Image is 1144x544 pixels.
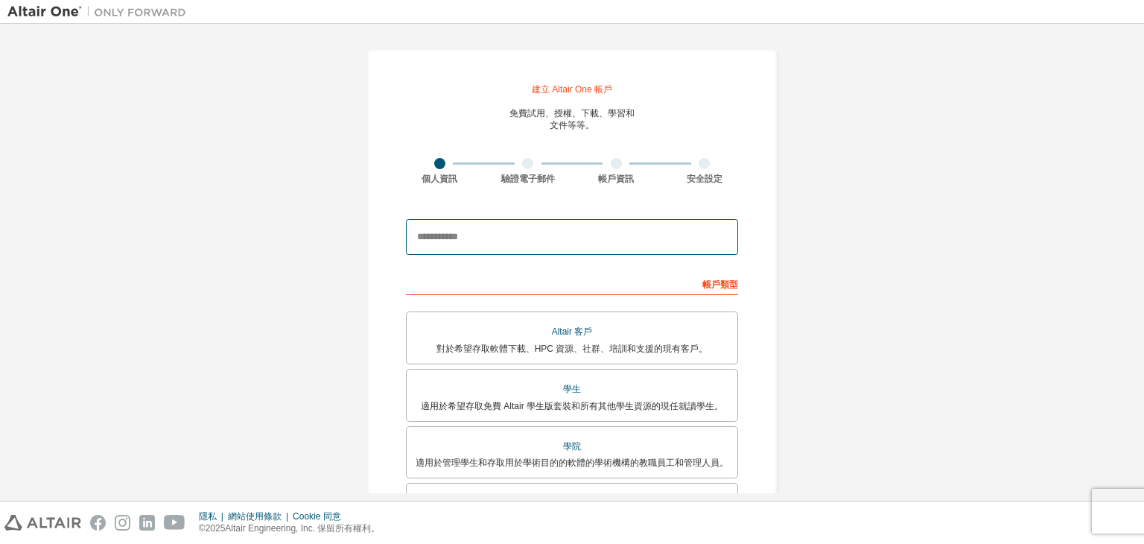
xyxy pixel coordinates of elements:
[532,84,612,95] font: 建立 Altair One 帳戶
[416,458,728,468] font: 適用於管理學生和存取用於學術目的的軟體的學術機構的教職員工和管理人員。
[199,523,206,534] font: ©
[293,511,341,522] font: Cookie 同意
[7,4,194,19] img: 牽牛星一號
[164,515,185,531] img: youtube.svg
[225,523,380,534] font: Altair Engineering, Inc. 保留所有權利。
[501,174,555,184] font: 驗證電子郵件
[4,515,81,531] img: altair_logo.svg
[206,523,226,534] font: 2025
[563,384,581,394] font: 學生
[687,174,722,184] font: 安全設定
[115,515,130,531] img: instagram.svg
[563,441,581,452] font: 學院
[228,511,282,522] font: 網站使用條款
[598,174,634,184] font: 帳戶資訊
[436,344,708,354] font: 對於希望存取軟體下載、HPC 資源、社群、培訓和支援的現有客戶。
[550,120,594,130] font: 文件等等。
[509,108,635,118] font: 免費試用、授權、下載、學習和
[422,174,457,184] font: 個人資訊
[199,511,217,522] font: 隱私
[702,279,738,290] font: 帳戶類型
[90,515,106,531] img: facebook.svg
[139,515,155,531] img: linkedin.svg
[552,326,593,337] font: Altair 客戶
[421,401,723,411] font: 適用於希望存取免費 Altair 學生版套裝和所有其他學生資源的現任就讀學生。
